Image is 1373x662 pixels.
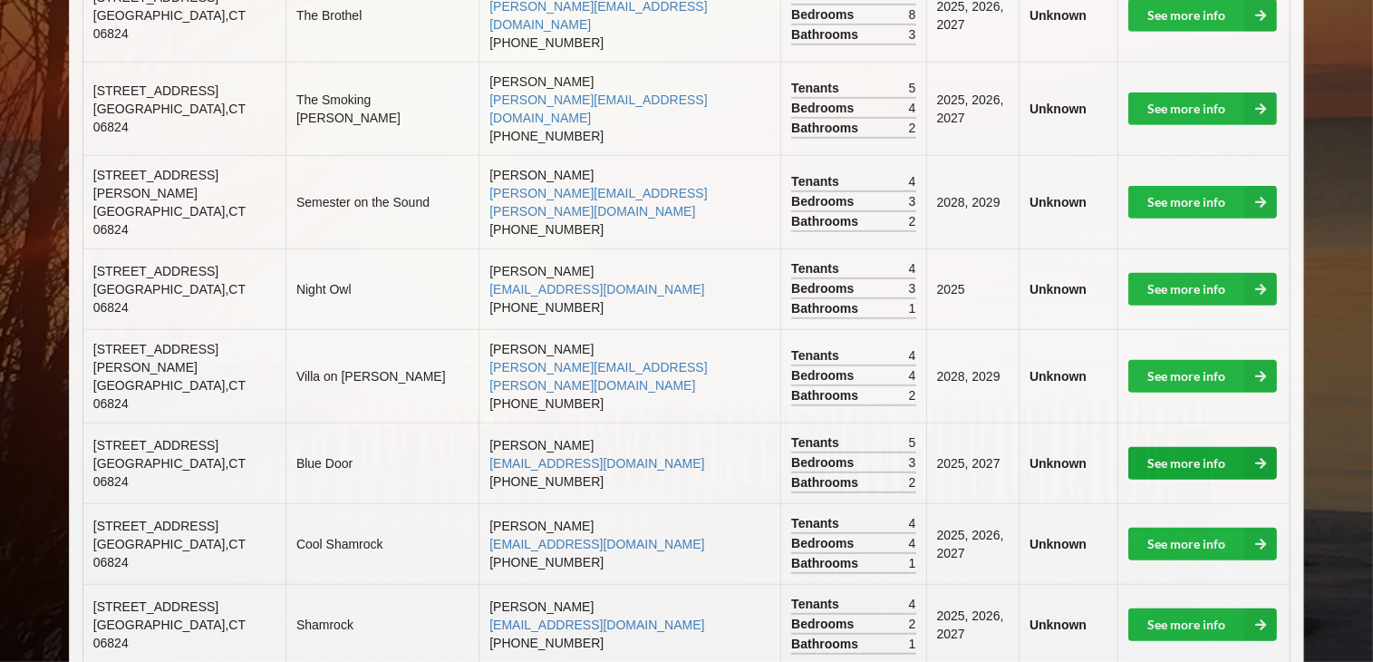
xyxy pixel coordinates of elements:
[791,212,863,230] span: Bathrooms
[791,259,844,277] span: Tenants
[791,99,858,117] span: Bedrooms
[489,537,704,551] a: [EMAIL_ADDRESS][DOMAIN_NAME]
[93,282,246,315] span: [GEOGRAPHIC_DATA] , CT 06824
[489,456,704,471] a: [EMAIL_ADDRESS][DOMAIN_NAME]
[791,433,844,452] span: Tenants
[1030,456,1087,471] b: Unknown
[479,423,780,503] td: [PERSON_NAME] [PHONE_NUMBER]
[909,119,916,137] span: 2
[1128,92,1277,125] a: See more info
[909,514,916,532] span: 4
[1030,618,1087,632] b: Unknown
[93,378,246,411] span: [GEOGRAPHIC_DATA] , CT 06824
[93,456,246,489] span: [GEOGRAPHIC_DATA] , CT 06824
[926,155,1020,248] td: 2028, 2029
[285,155,479,248] td: Semester on the Sound
[909,366,916,385] span: 4
[1030,282,1087,297] b: Unknown
[791,514,844,532] span: Tenants
[479,503,780,584] td: [PERSON_NAME] [PHONE_NUMBER]
[93,438,218,453] span: [STREET_ADDRESS]
[93,8,246,41] span: [GEOGRAPHIC_DATA] , CT 06824
[791,453,858,472] span: Bedrooms
[93,519,218,533] span: [STREET_ADDRESS]
[791,79,844,97] span: Tenants
[909,473,916,492] span: 2
[791,473,863,492] span: Bathrooms
[909,595,916,613] span: 4
[791,346,844,365] span: Tenants
[93,618,246,650] span: [GEOGRAPHIC_DATA] , CT 06824
[285,423,479,503] td: Blue Door
[791,192,858,210] span: Bedrooms
[926,248,1020,329] td: 2025
[1128,608,1277,641] a: See more info
[909,192,916,210] span: 3
[489,282,704,297] a: [EMAIL_ADDRESS][DOMAIN_NAME]
[93,204,246,237] span: [GEOGRAPHIC_DATA] , CT 06824
[285,503,479,584] td: Cool Shamrock
[791,635,863,653] span: Bathrooms
[909,386,916,404] span: 2
[909,534,916,552] span: 4
[479,155,780,248] td: [PERSON_NAME] [PHONE_NUMBER]
[479,329,780,423] td: [PERSON_NAME] [PHONE_NUMBER]
[909,79,916,97] span: 5
[909,279,916,297] span: 3
[1128,528,1277,560] a: See more info
[909,346,916,365] span: 4
[479,62,780,155] td: [PERSON_NAME] [PHONE_NUMBER]
[1030,195,1087,209] b: Unknown
[926,329,1020,423] td: 2028, 2029
[93,342,218,375] span: [STREET_ADDRESS][PERSON_NAME]
[791,25,863,44] span: Bathrooms
[791,534,858,552] span: Bedrooms
[489,92,707,125] a: [PERSON_NAME][EMAIL_ADDRESS][DOMAIN_NAME]
[926,62,1020,155] td: 2025, 2026, 2027
[93,537,246,570] span: [GEOGRAPHIC_DATA] , CT 06824
[791,279,858,297] span: Bedrooms
[489,186,707,219] a: [PERSON_NAME][EMAIL_ADDRESS][PERSON_NAME][DOMAIN_NAME]
[791,119,863,137] span: Bathrooms
[909,554,916,572] span: 1
[285,62,479,155] td: The Smoking [PERSON_NAME]
[285,248,479,329] td: Night Owl
[791,595,844,613] span: Tenants
[93,264,218,278] span: [STREET_ADDRESS]
[791,386,863,404] span: Bathrooms
[791,615,858,633] span: Bedrooms
[791,554,863,572] span: Bathrooms
[926,503,1020,584] td: 2025, 2026, 2027
[909,299,916,317] span: 1
[791,172,844,190] span: Tenants
[489,618,704,632] a: [EMAIL_ADDRESS][DOMAIN_NAME]
[1030,537,1087,551] b: Unknown
[479,248,780,329] td: [PERSON_NAME] [PHONE_NUMBER]
[1030,102,1087,116] b: Unknown
[926,423,1020,503] td: 2025, 2027
[909,212,916,230] span: 2
[285,329,479,423] td: Villa on [PERSON_NAME]
[1128,360,1277,393] a: See more info
[93,168,218,200] span: [STREET_ADDRESS][PERSON_NAME]
[909,615,916,633] span: 2
[909,99,916,117] span: 4
[909,25,916,44] span: 3
[1030,369,1087,384] b: Unknown
[791,299,863,317] span: Bathrooms
[1128,447,1277,480] a: See more info
[909,635,916,653] span: 1
[489,360,707,393] a: [PERSON_NAME][EMAIL_ADDRESS][PERSON_NAME][DOMAIN_NAME]
[791,366,858,385] span: Bedrooms
[93,102,246,134] span: [GEOGRAPHIC_DATA] , CT 06824
[909,5,916,24] span: 8
[1128,273,1277,306] a: See more info
[909,453,916,472] span: 3
[791,5,858,24] span: Bedrooms
[909,259,916,277] span: 4
[1030,8,1087,23] b: Unknown
[1128,186,1277,219] a: See more info
[909,172,916,190] span: 4
[93,599,218,614] span: [STREET_ADDRESS]
[909,433,916,452] span: 5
